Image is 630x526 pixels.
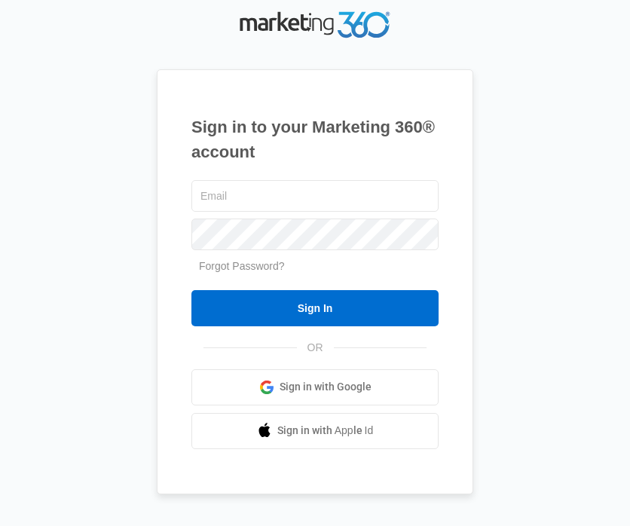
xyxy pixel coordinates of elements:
[191,115,439,164] h1: Sign in to your Marketing 360® account
[191,369,439,405] a: Sign in with Google
[191,290,439,326] input: Sign In
[191,413,439,449] a: Sign in with Apple Id
[191,180,439,212] input: Email
[277,423,374,439] span: Sign in with Apple Id
[199,260,285,272] a: Forgot Password?
[297,340,334,356] span: OR
[280,379,372,395] span: Sign in with Google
